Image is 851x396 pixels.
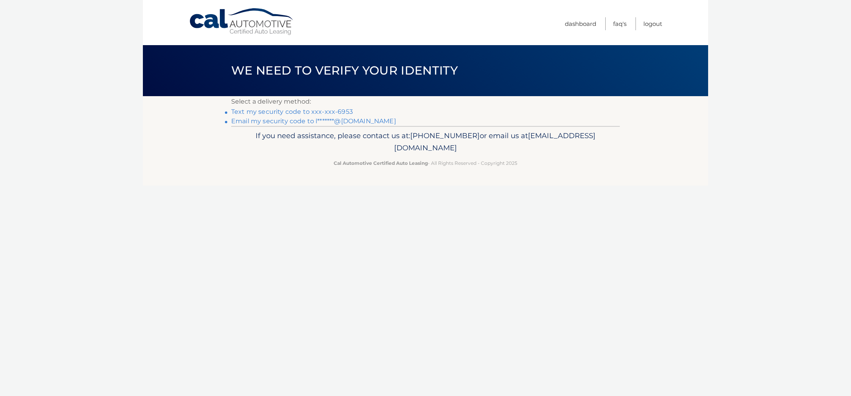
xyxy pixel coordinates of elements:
span: We need to verify your identity [231,63,458,78]
a: Dashboard [565,17,596,30]
a: Logout [643,17,662,30]
p: Select a delivery method: [231,96,620,107]
a: Email my security code to l*******@[DOMAIN_NAME] [231,117,396,125]
a: FAQ's [613,17,626,30]
span: [PHONE_NUMBER] [410,131,480,140]
a: Cal Automotive [189,8,295,36]
p: If you need assistance, please contact us at: or email us at [236,130,615,155]
p: - All Rights Reserved - Copyright 2025 [236,159,615,167]
a: Text my security code to xxx-xxx-6953 [231,108,353,115]
strong: Cal Automotive Certified Auto Leasing [334,160,428,166]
